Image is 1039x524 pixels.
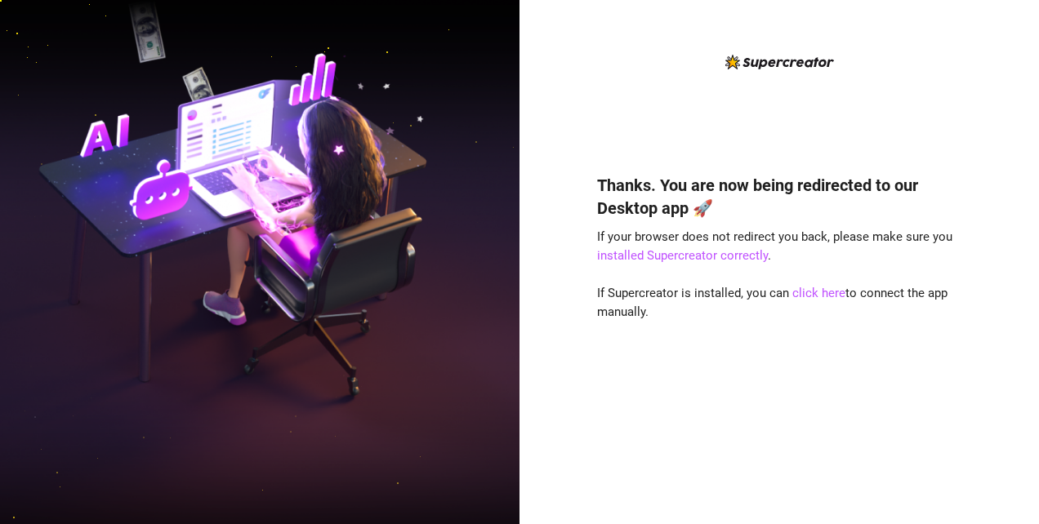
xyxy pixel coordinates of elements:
span: If Supercreator is installed, you can to connect the app manually. [597,286,948,320]
a: click here [792,286,845,300]
img: logo-BBDzfeDw.svg [725,55,834,69]
h4: Thanks. You are now being redirected to our Desktop app 🚀 [597,174,961,220]
a: installed Supercreator correctly [597,248,768,263]
span: If your browser does not redirect you back, please make sure you . [597,229,952,264]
